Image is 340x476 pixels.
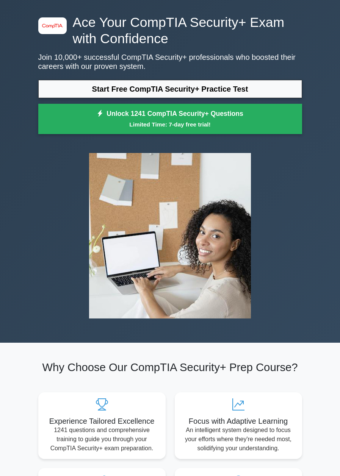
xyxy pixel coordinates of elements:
h2: Why Choose Our CompTIA Security+ Prep Course? [38,361,302,374]
h5: Focus with Adaptive Learning [181,417,296,426]
p: An intelligent system designed to focus your efforts where they're needed most, solidifying your ... [181,426,296,453]
h1: Ace Your CompTIA Security+ Exam with Confidence [38,14,302,47]
small: Limited Time: 7-day free trial! [48,120,293,129]
h5: Experience Tailored Excellence [44,417,160,426]
a: Start Free CompTIA Security+ Practice Test [38,80,302,98]
a: Unlock 1241 CompTIA Security+ QuestionsLimited Time: 7-day free trial! [38,104,302,134]
p: Join 10,000+ successful CompTIA Security+ professionals who boosted their careers with our proven... [38,53,302,71]
p: 1241 questions and comprehensive training to guide you through your CompTIA Security+ exam prepar... [44,426,160,453]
